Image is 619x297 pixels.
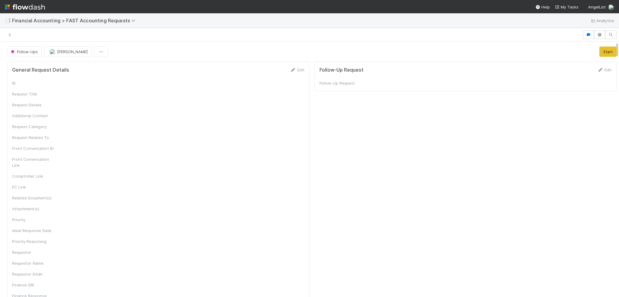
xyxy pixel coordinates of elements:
[12,206,57,212] div: Attachment(s)
[12,249,57,255] div: Requestor
[12,134,57,140] div: Request Relates To
[12,102,57,108] div: Request Details
[319,67,364,73] h5: Follow-Up Request
[5,18,11,23] span: 📑
[12,271,57,277] div: Requestor Email
[608,4,614,10] img: avatar_e5ec2f5b-afc7-4357-8cf1-2139873d70b1.png
[588,5,606,9] span: AngelList
[555,4,578,10] a: My Tasks
[12,67,69,73] h5: General Request Details
[12,217,57,223] div: Priority
[44,47,92,57] button: [PERSON_NAME]
[319,80,365,86] div: Follow-Up Request
[12,91,57,97] div: Request Title
[12,238,57,244] div: Priority Reasoning
[57,49,88,54] span: [PERSON_NAME]
[12,228,57,234] div: Ideal Response Date
[555,5,578,9] span: My Tasks
[12,173,57,179] div: Comptroller Link
[597,67,611,72] a: Edit
[49,49,55,55] img: avatar_e5ec2f5b-afc7-4357-8cf1-2139873d70b1.png
[12,80,57,86] div: ID
[12,18,138,24] span: Financial Accounting > FAST Accounting Requests
[12,195,57,201] div: Related Document(s)
[12,282,57,288] div: Finance DRI
[7,47,42,57] button: Follow-Ups
[12,145,57,151] div: Front Conversation ID
[12,184,57,190] div: FC Link
[12,156,57,168] div: Front Conversation Link
[10,49,38,54] span: Follow-Ups
[5,2,45,12] img: logo-inverted-e16ddd16eac7371096b0.svg
[535,4,550,10] div: Help
[12,260,57,266] div: Requestor Name
[290,67,304,72] a: Edit
[599,47,617,57] button: Start
[590,17,614,24] a: Analytics
[12,113,57,119] div: Additional Context
[12,124,57,130] div: Request Category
